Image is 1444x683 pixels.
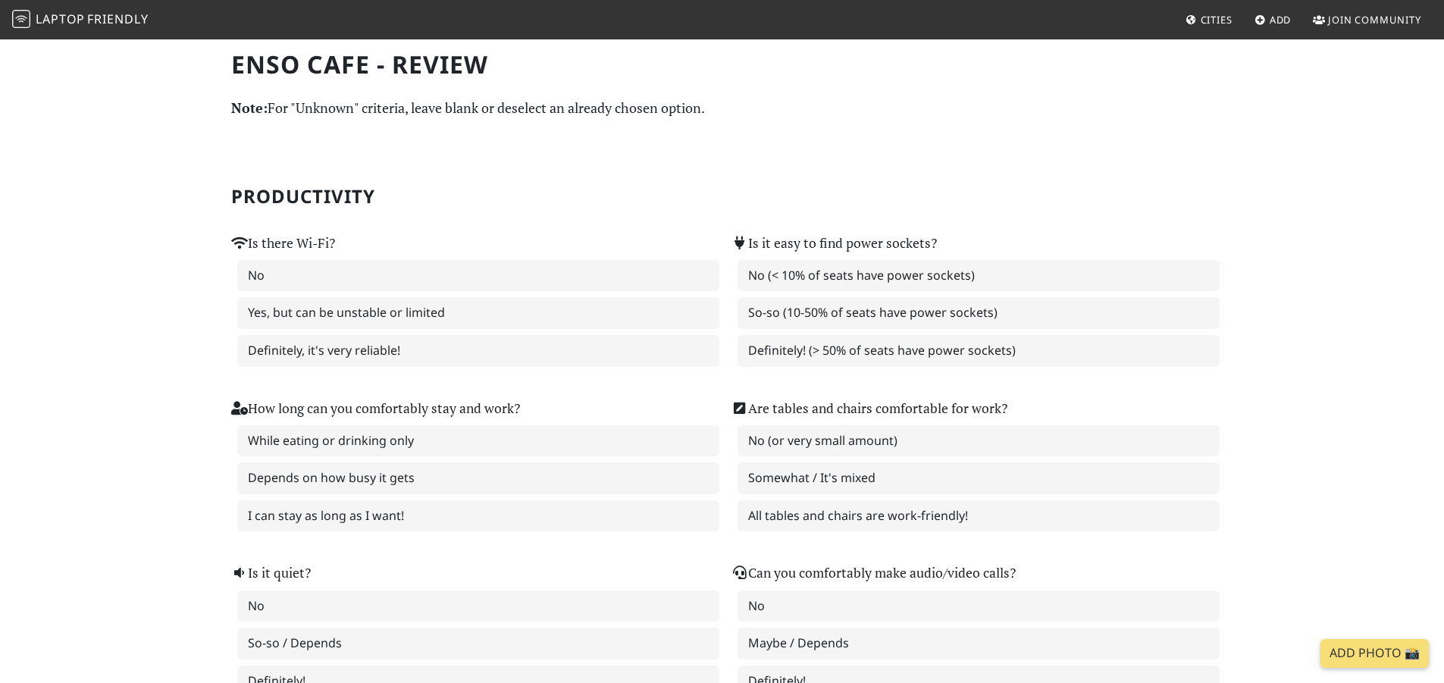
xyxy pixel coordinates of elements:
[36,11,85,27] span: Laptop
[731,398,1007,419] label: Are tables and chairs comfortable for work?
[237,297,719,329] label: Yes, but can be unstable or limited
[1201,13,1233,27] span: Cities
[237,335,719,367] label: Definitely, it's very reliable!
[731,562,1016,584] label: Can you comfortably make audio/video calls?
[738,462,1220,494] label: Somewhat / It's mixed
[87,11,148,27] span: Friendly
[237,462,719,494] label: Depends on how busy it gets
[231,233,335,254] label: Is there Wi-Fi?
[1328,13,1421,27] span: Join Community
[237,628,719,660] label: So-so / Depends
[738,628,1220,660] label: Maybe / Depends
[237,591,719,622] label: No
[731,233,937,254] label: Is it easy to find power sockets?
[231,562,311,584] label: Is it quiet?
[231,50,1214,79] h1: Enso Cafe - Review
[237,425,719,457] label: While eating or drinking only
[12,7,149,33] a: LaptopFriendly LaptopFriendly
[1320,639,1429,668] a: Add Photo 📸
[738,335,1220,367] label: Definitely! (> 50% of seats have power sockets)
[738,500,1220,532] label: All tables and chairs are work-friendly!
[231,97,1214,119] p: For "Unknown" criteria, leave blank or deselect an already chosen option.
[738,425,1220,457] label: No (or very small amount)
[237,260,719,292] label: No
[237,500,719,532] label: I can stay as long as I want!
[1179,6,1239,33] a: Cities
[1307,6,1427,33] a: Join Community
[738,260,1220,292] label: No (< 10% of seats have power sockets)
[1270,13,1292,27] span: Add
[12,10,30,28] img: LaptopFriendly
[231,186,1214,208] h2: Productivity
[231,398,520,419] label: How long can you comfortably stay and work?
[738,297,1220,329] label: So-so (10-50% of seats have power sockets)
[1248,6,1298,33] a: Add
[738,591,1220,622] label: No
[231,99,268,117] strong: Note:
